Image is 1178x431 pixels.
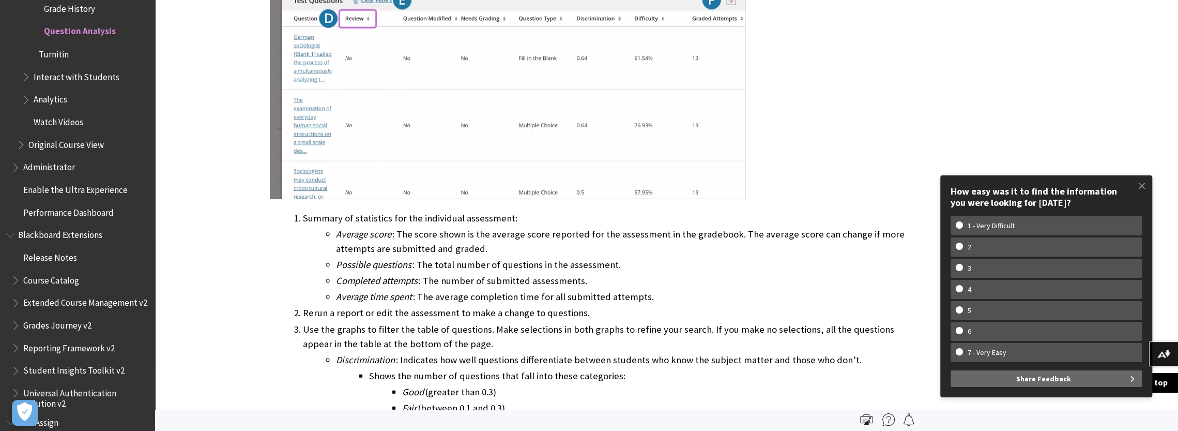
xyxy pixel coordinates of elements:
span: Discrimination [336,354,395,366]
span: Performance Dashboard [23,203,114,217]
span: Reporting Framework v2 [23,339,115,353]
span: Watch Videos [34,113,83,127]
li: (between 0.1 and 0.3) [402,401,911,415]
span: Enable the Ultra Experience [23,181,128,195]
li: : The number of submitted assessments. [336,274,911,288]
w-span: 4 [956,285,983,294]
span: SafeAssign [18,413,58,427]
img: More help [882,413,895,426]
button: Share Feedback [951,370,1142,387]
span: Analytics [34,91,67,105]
li: : The total number of questions in the assessment. [336,258,911,272]
span: Average time spent [336,291,412,303]
span: Completed attempts [336,275,418,287]
nav: Book outline for Blackboard Extensions [6,226,149,409]
span: Release Notes [23,248,77,262]
span: Blackboard Extensions [18,226,102,240]
span: Good [402,386,424,398]
span: Course Catalog [23,271,79,285]
span: Fair [402,402,417,414]
span: Share Feedback [1016,370,1071,387]
span: Turnitin [39,45,69,59]
span: Possible questions [336,259,411,271]
span: Extended Course Management v2 [23,294,147,308]
div: How easy was it to find the information you were looking for [DATE]? [951,186,1142,208]
button: Open Preferences [12,400,38,426]
span: Average score [336,228,391,240]
span: Question Analysis [44,23,116,37]
li: Rerun a report or edit the assessment to make a change to questions. [303,306,911,320]
span: Student Insights Toolkit v2 [23,362,125,376]
w-span: 5 [956,306,983,315]
img: Follow this page [902,413,915,426]
w-span: 6 [956,327,983,336]
li: : The average completion time for all submitted attempts. [336,290,911,304]
span: Interact with Students [34,68,119,82]
img: Print [860,413,873,426]
li: (greater than 0.3) [402,385,911,399]
span: Administrator [23,158,75,172]
span: Original Course View [28,136,104,150]
w-span: 7 - Very Easy [956,348,1018,357]
span: Grades Journey v2 [23,316,91,330]
li: Summary of statistics for the individual assessment: [303,211,911,304]
w-span: 3 [956,264,983,273]
li: : The score shown is the average score reported for the assessment in the gradebook. The average ... [336,227,911,256]
w-span: 1 - Very Difficult [956,221,1027,230]
w-span: 2 [956,243,983,251]
span: Universal Authentication Solution v2 [23,384,148,408]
